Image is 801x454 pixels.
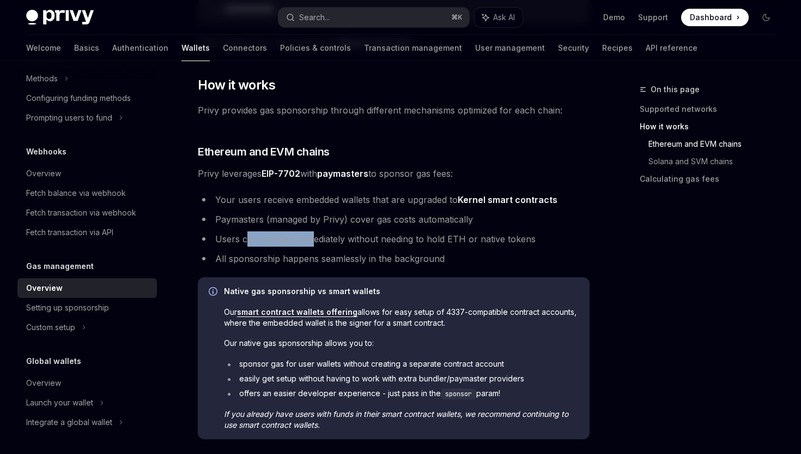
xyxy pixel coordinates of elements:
[26,167,61,180] div: Overview
[26,72,58,85] div: Methods
[17,183,157,203] a: Fetch balance via webhook
[17,298,157,318] a: Setting up sponsorship
[26,321,75,334] div: Custom setup
[648,153,784,170] a: Solana and SVM chains
[198,192,590,207] li: Your users receive embedded wallets that are upgraded to
[26,187,126,200] div: Fetch balance via webhook
[26,301,109,314] div: Setting up sponsorship
[224,338,579,349] span: Our native gas sponsorship allows you to:
[441,389,476,399] code: sponsor
[198,251,590,266] li: All sponsorship happens seamlessly in the background
[237,307,357,317] a: smart contract wallets offering
[26,35,61,61] a: Welcome
[224,307,579,328] span: Our allows for easy setup of 4337-compatible contract accounts, where the embedded wallet is the ...
[26,260,94,273] h5: Gas management
[299,11,330,24] div: Search...
[17,223,157,242] a: Fetch transaction via API
[681,9,749,26] a: Dashboard
[317,168,368,179] strong: paymasters
[451,13,463,22] span: ⌘ K
[198,231,590,247] li: Users can transact immediately without needing to hold ETH or native tokens
[17,373,157,393] a: Overview
[475,8,523,27] button: Ask AI
[278,8,469,27] button: Search...⌘K
[757,9,775,26] button: Toggle dark mode
[17,278,157,298] a: Overview
[224,359,579,369] li: sponsor gas for user wallets without creating a separate contract account
[26,92,131,105] div: Configuring funding methods
[224,373,579,384] li: easily get setup without having to work with extra bundler/paymaster providers
[17,203,157,223] a: Fetch transaction via webhook
[638,12,668,23] a: Support
[640,100,784,118] a: Supported networks
[26,396,93,409] div: Launch your wallet
[198,103,590,118] span: Privy provides gas sponsorship through different mechanisms optimized for each chain:
[640,118,784,135] a: How it works
[280,35,351,61] a: Policies & controls
[198,76,275,94] span: How it works
[26,111,112,124] div: Prompting users to fund
[198,166,590,181] span: Privy leverages with to sponsor gas fees:
[26,226,113,239] div: Fetch transaction via API
[690,12,732,23] span: Dashboard
[26,282,63,295] div: Overview
[475,35,545,61] a: User management
[26,206,136,219] div: Fetch transaction via webhook
[17,164,157,183] a: Overview
[224,388,579,399] li: offers an easier developer experience - just pass in the param!
[112,35,168,61] a: Authentication
[364,35,462,61] a: Transaction management
[26,145,66,158] h5: Webhooks
[224,409,568,429] em: If you already have users with funds in their smart contract wallets, we recommend continuing to ...
[26,10,94,25] img: dark logo
[648,135,784,153] a: Ethereum and EVM chains
[26,355,81,368] h5: Global wallets
[493,12,515,23] span: Ask AI
[26,377,61,390] div: Overview
[17,88,157,108] a: Configuring funding methods
[223,35,267,61] a: Connectors
[209,287,220,298] svg: Info
[603,12,625,23] a: Demo
[602,35,633,61] a: Recipes
[646,35,697,61] a: API reference
[640,170,784,188] a: Calculating gas fees
[74,35,99,61] a: Basics
[651,83,700,96] span: On this page
[181,35,210,61] a: Wallets
[198,212,590,227] li: Paymasters (managed by Privy) cover gas costs automatically
[224,286,380,296] strong: Native gas sponsorship vs smart wallets
[458,194,557,206] a: Kernel smart contracts
[262,168,300,180] a: EIP-7702
[26,416,112,429] div: Integrate a global wallet
[198,144,330,159] span: Ethereum and EVM chains
[558,35,589,61] a: Security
